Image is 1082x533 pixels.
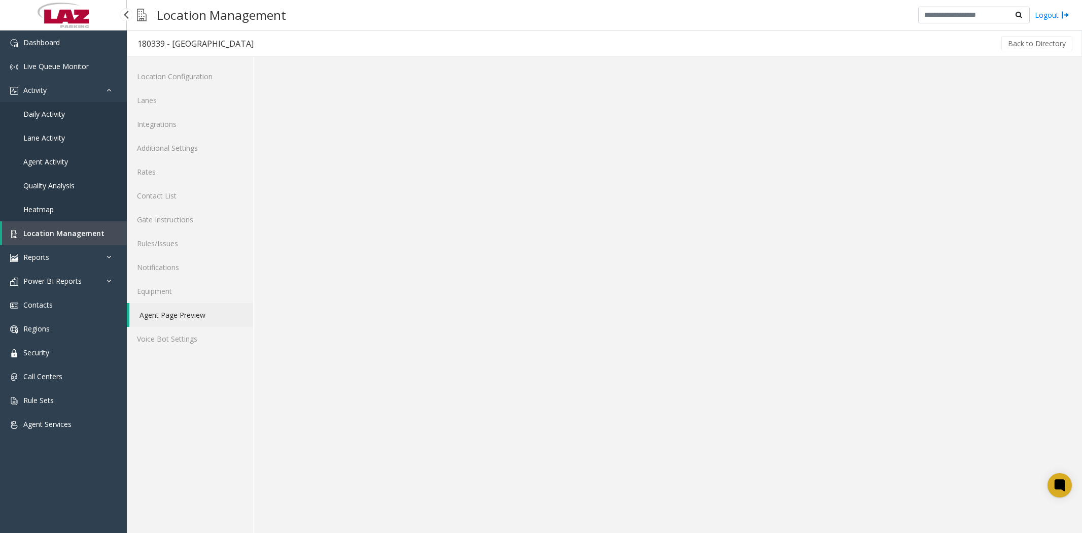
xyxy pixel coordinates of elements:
img: 'icon' [10,63,18,71]
a: Location Management [2,221,127,245]
span: Power BI Reports [23,276,82,286]
span: Reports [23,252,49,262]
img: 'icon' [10,373,18,381]
a: Lanes [127,88,253,112]
a: Voice Bot Settings [127,327,253,351]
span: Location Management [23,228,104,238]
img: 'icon' [10,87,18,95]
span: Security [23,348,49,357]
a: Contact List [127,184,253,208]
a: Rates [127,160,253,184]
img: 'icon' [10,278,18,286]
a: Location Configuration [127,64,253,88]
span: Heatmap [23,205,54,214]
span: Lane Activity [23,133,65,143]
img: 'icon' [10,254,18,262]
a: Equipment [127,279,253,303]
span: Activity [23,85,47,95]
img: 'icon' [10,325,18,334]
span: Agent Activity [23,157,68,166]
img: 'icon' [10,39,18,47]
img: logout [1061,10,1069,20]
span: Regions [23,324,50,334]
img: 'icon' [10,230,18,238]
button: Back to Directory [1001,36,1072,51]
a: Gate Instructions [127,208,253,231]
span: Contacts [23,300,53,310]
a: Logout [1035,10,1069,20]
img: 'icon' [10,397,18,405]
a: Notifications [127,255,253,279]
a: Integrations [127,112,253,136]
img: 'icon' [10,302,18,310]
span: Agent Services [23,419,72,429]
span: Call Centers [23,372,62,381]
span: Rule Sets [23,395,54,405]
h3: Location Management [152,3,291,27]
img: 'icon' [10,349,18,357]
span: Dashboard [23,38,60,47]
a: Additional Settings [127,136,253,160]
span: Live Queue Monitor [23,61,89,71]
a: Rules/Issues [127,231,253,255]
span: Daily Activity [23,109,65,119]
a: Agent Page Preview [129,303,253,327]
div: 180339 - [GEOGRAPHIC_DATA] [137,37,254,50]
span: Quality Analysis [23,181,75,190]
img: pageIcon [137,3,147,27]
img: 'icon' [10,421,18,429]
